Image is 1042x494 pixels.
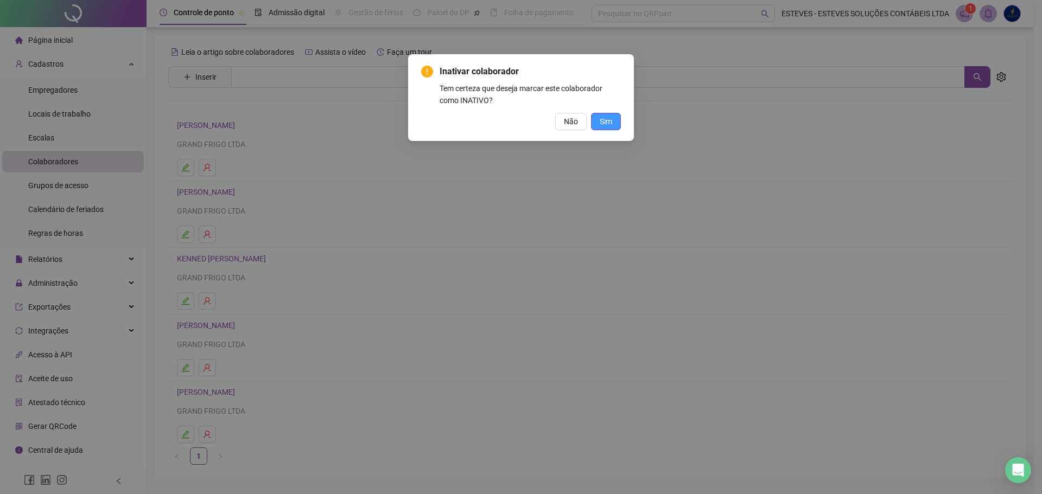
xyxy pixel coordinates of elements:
span: Inativar colaborador [440,66,519,76]
span: Sim [600,116,612,127]
span: exclamation-circle [421,66,433,78]
span: Não [564,116,578,127]
div: Open Intercom Messenger [1005,457,1031,483]
button: Sim [591,113,621,130]
button: Não [555,113,587,130]
span: Tem certeza que deseja marcar este colaborador como INATIVO? [440,84,602,105]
